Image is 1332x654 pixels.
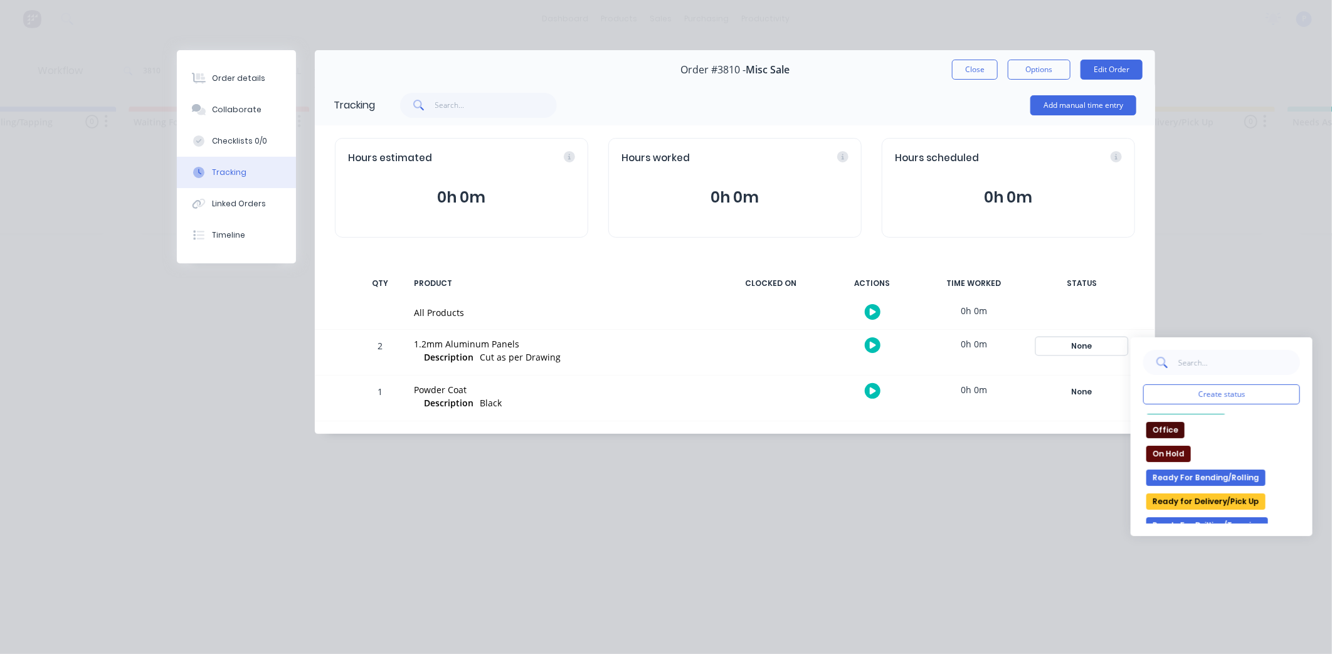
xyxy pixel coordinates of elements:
span: Hours worked [621,151,690,166]
div: ACTIONS [825,270,919,297]
button: Close [952,60,998,80]
div: 2 [361,332,399,375]
div: TIME WORKED [927,270,1021,297]
button: Checklists 0/0 [177,125,296,157]
div: QTY [361,270,399,297]
div: Powder Coat [414,383,709,396]
div: Checklists 0/0 [212,135,267,147]
input: Search... [435,93,558,118]
span: Hours scheduled [895,151,979,166]
button: Add manual time entry [1030,95,1136,115]
button: Options [1008,60,1070,80]
span: Black [480,397,502,409]
div: Linked Orders [212,198,266,209]
button: Tracking [177,157,296,188]
div: Tracking [334,98,375,113]
button: Office [1146,422,1185,438]
div: PRODUCT [406,270,716,297]
button: Linked Orders [177,188,296,219]
button: Needs Assembly [1146,398,1226,414]
span: Description [424,351,473,364]
div: Collaborate [212,104,262,115]
button: Create status [1143,384,1300,404]
button: Collaborate [177,94,296,125]
span: Misc Sale [746,64,790,76]
button: None [1036,383,1128,401]
button: Edit Order [1081,60,1143,80]
div: Tracking [212,167,246,178]
span: Hours estimated [348,151,432,166]
button: On Hold [1146,446,1191,462]
div: None [1037,338,1127,354]
span: Order #3810 - [680,64,746,76]
button: Order details [177,63,296,94]
div: None [1037,384,1127,400]
button: Ready For Drilling/Tapping [1146,517,1268,534]
button: Ready for Delivery/Pick Up [1146,493,1266,510]
div: 0h 0m [927,297,1021,325]
div: Order details [212,73,265,84]
button: Timeline [177,219,296,251]
button: 0h 0m [895,186,1122,209]
div: All Products [414,306,709,319]
div: 0h 0m [927,330,1021,358]
span: Cut as per Drawing [480,351,561,363]
button: 0h 0m [348,186,575,209]
button: 0h 0m [621,186,848,209]
button: Ready For Bending/Rolling [1146,470,1266,486]
div: STATUS [1028,270,1135,297]
div: 0h 0m [927,376,1021,404]
button: None [1036,337,1128,355]
input: Search... [1178,350,1300,375]
span: Description [424,396,473,409]
div: 1.2mm Aluminum Panels [414,337,709,351]
div: CLOCKED ON [724,270,818,297]
div: Timeline [212,229,245,241]
div: 1 [361,377,399,421]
